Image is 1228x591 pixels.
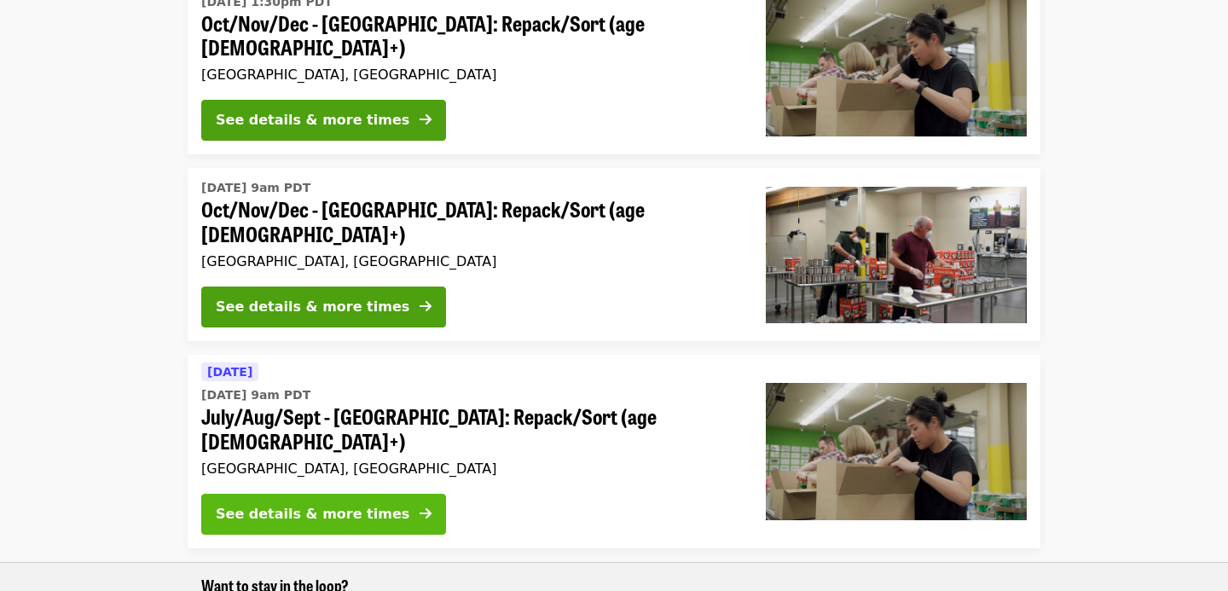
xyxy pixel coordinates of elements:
[201,11,739,61] span: Oct/Nov/Dec - [GEOGRAPHIC_DATA]: Repack/Sort (age [DEMOGRAPHIC_DATA]+)
[201,287,446,327] button: See details & more times
[188,355,1040,548] a: See details for "July/Aug/Sept - Portland: Repack/Sort (age 8+)"
[207,365,252,379] span: [DATE]
[188,168,1040,341] a: See details for "Oct/Nov/Dec - Portland: Repack/Sort (age 16+)"
[201,494,446,535] button: See details & more times
[201,100,446,141] button: See details & more times
[216,504,409,524] div: See details & more times
[420,506,432,522] i: arrow-right icon
[201,404,739,454] span: July/Aug/Sept - [GEOGRAPHIC_DATA]: Repack/Sort (age [DEMOGRAPHIC_DATA]+)
[216,297,409,317] div: See details & more times
[420,112,432,128] i: arrow-right icon
[201,386,310,404] time: [DATE] 9am PDT
[420,298,432,315] i: arrow-right icon
[201,67,739,83] div: [GEOGRAPHIC_DATA], [GEOGRAPHIC_DATA]
[201,197,739,246] span: Oct/Nov/Dec - [GEOGRAPHIC_DATA]: Repack/Sort (age [DEMOGRAPHIC_DATA]+)
[766,187,1027,323] img: Oct/Nov/Dec - Portland: Repack/Sort (age 16+) organized by Oregon Food Bank
[201,253,739,269] div: [GEOGRAPHIC_DATA], [GEOGRAPHIC_DATA]
[201,461,739,477] div: [GEOGRAPHIC_DATA], [GEOGRAPHIC_DATA]
[766,383,1027,519] img: July/Aug/Sept - Portland: Repack/Sort (age 8+) organized by Oregon Food Bank
[201,179,310,197] time: [DATE] 9am PDT
[216,110,409,130] div: See details & more times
